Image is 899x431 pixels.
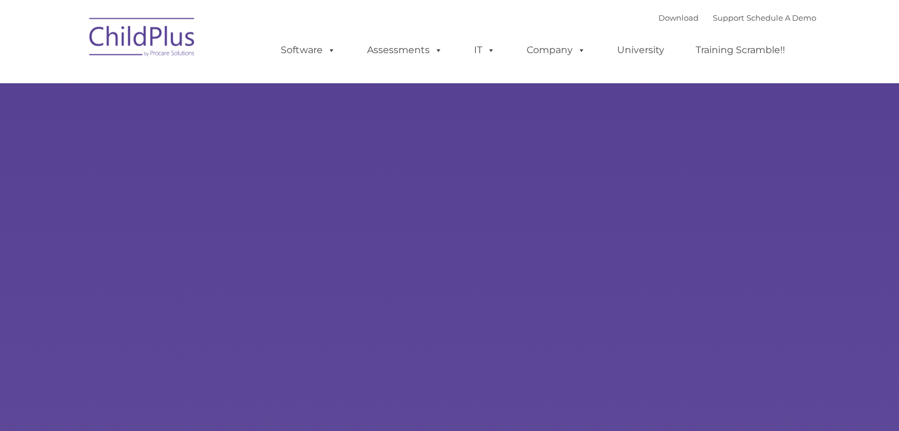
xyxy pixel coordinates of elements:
[658,13,699,22] a: Download
[684,38,797,62] a: Training Scramble!!
[713,13,744,22] a: Support
[355,38,455,62] a: Assessments
[747,13,816,22] a: Schedule A Demo
[515,38,598,62] a: Company
[658,13,816,22] font: |
[83,9,202,68] img: ChildPlus by Procare Solutions
[269,38,348,62] a: Software
[605,38,676,62] a: University
[462,38,507,62] a: IT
